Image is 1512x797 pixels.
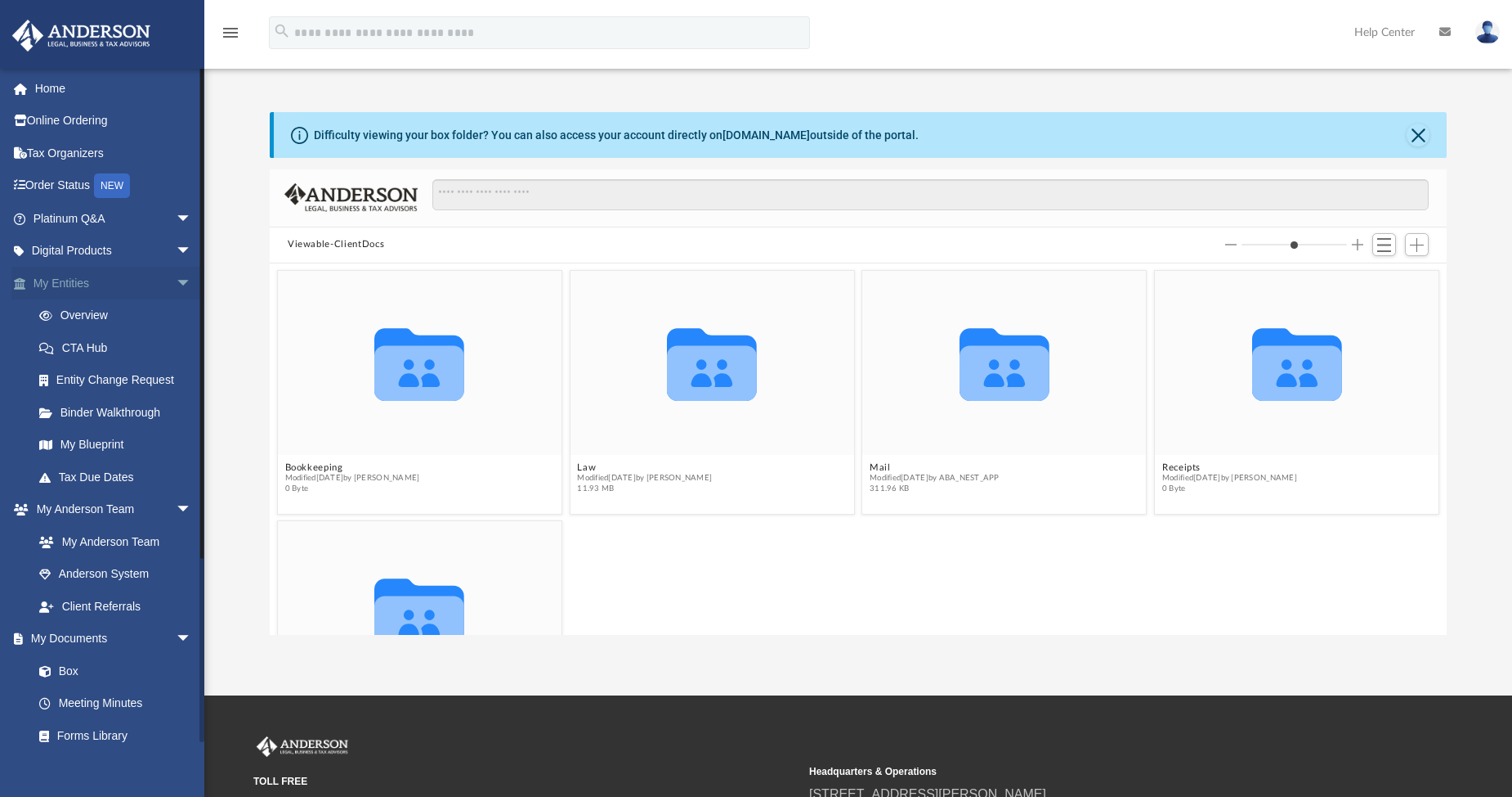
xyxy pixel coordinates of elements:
span: 0 Byte [1162,484,1297,494]
a: My Anderson Teamarrow_drop_down [11,493,208,526]
a: Forms Library [23,719,200,752]
span: arrow_drop_down [176,267,208,300]
span: Modified [DATE] by ABA_NEST_APP [870,472,1000,483]
span: Modified [DATE] by [PERSON_NAME] [1162,472,1297,483]
span: 0 Byte [285,484,420,494]
button: Viewable-ClientDocs [288,237,384,252]
input: Column size [1241,239,1347,250]
a: My Entitiesarrow_drop_down [11,267,217,299]
span: 311.96 KB [870,484,1000,494]
button: Mail [870,462,1000,472]
a: Platinum Q&Aarrow_drop_down [11,202,217,235]
i: menu [221,23,240,43]
button: Law [577,462,712,472]
a: My Documentsarrow_drop_down [11,623,208,655]
a: My Blueprint [23,429,208,462]
div: grid [270,263,1447,635]
span: arrow_drop_down [176,623,208,656]
a: Entity Change Request [23,364,217,397]
span: Modified [DATE] by [PERSON_NAME] [285,472,420,483]
a: Order StatusNEW [11,169,217,203]
small: TOLL FREE [253,774,798,789]
a: Meeting Minutes [23,687,208,720]
button: Add [1405,233,1429,256]
a: Home [11,72,217,105]
a: Tax Due Dates [23,461,217,493]
a: CTA Hub [23,331,217,364]
button: Close [1407,124,1429,146]
span: arrow_drop_down [176,235,208,268]
i: search [273,22,291,40]
a: Online Ordering [11,105,217,137]
img: User Pic [1475,20,1500,44]
small: Headquarters & Operations [809,764,1353,779]
img: Anderson Advisors Platinum Portal [7,20,155,52]
div: NEW [94,173,130,198]
a: Binder Walkthrough [23,396,217,429]
a: My Anderson Team [23,525,200,558]
a: [DOMAIN_NAME] [722,128,810,142]
a: Anderson System [23,558,208,591]
a: Client Referrals [23,590,208,623]
span: 11.93 MB [577,484,712,494]
div: Difficulty viewing your box folder? You can also access your account directly on outside of the p... [314,127,919,144]
button: Decrease column size [1225,239,1237,250]
span: Modified [DATE] by [PERSON_NAME] [577,472,712,483]
input: Search files and folders [432,179,1429,210]
span: arrow_drop_down [176,202,208,236]
button: Switch to List View [1372,233,1397,256]
a: Box [23,655,200,687]
img: Anderson Advisors Platinum Portal [253,736,351,758]
a: Overview [23,299,217,332]
a: menu [221,31,240,43]
button: Receipts [1162,462,1297,472]
button: Increase column size [1352,239,1363,250]
a: Tax Organizers [11,137,217,169]
a: Digital Productsarrow_drop_down [11,235,217,268]
span: arrow_drop_down [176,493,208,527]
button: Bookkeeping [285,462,420,472]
